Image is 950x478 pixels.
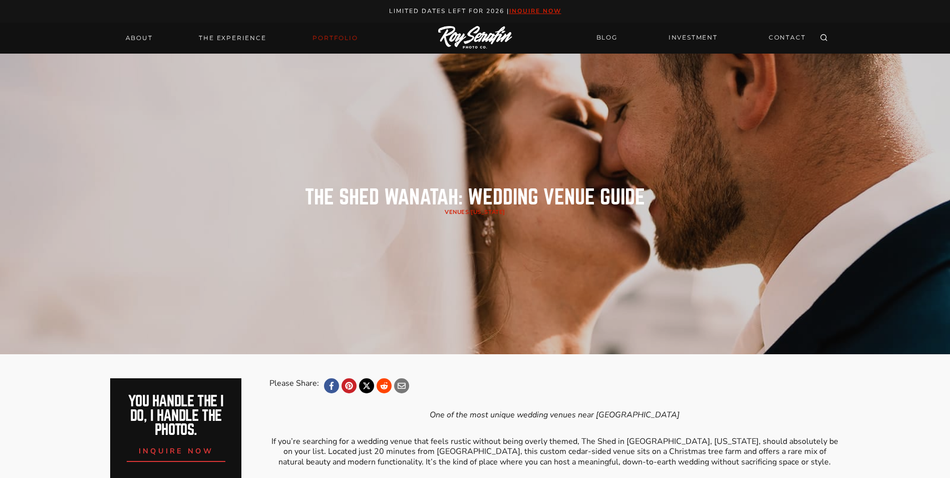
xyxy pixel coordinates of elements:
[438,26,512,50] img: Logo of Roy Serafin Photo Co., featuring stylized text in white on a light background, representi...
[763,29,812,47] a: CONTACT
[11,6,939,17] p: Limited Dates LEft for 2026 |
[120,31,364,45] nav: Primary Navigation
[590,29,812,47] nav: Secondary Navigation
[445,208,469,216] a: Venues
[127,437,226,462] a: inquire now
[359,378,374,393] a: X
[430,409,680,420] em: One of the most unique wedding venues near [GEOGRAPHIC_DATA]
[269,436,839,467] p: If you’re searching for a wedding venue that feels rustic without being overly themed, The Shed i...
[305,187,645,207] h1: the shed wanatah: Wedding Venue Guide
[121,394,231,437] h2: You handle the i do, I handle the photos.
[342,378,357,393] a: Pinterest
[663,29,724,47] a: INVESTMENT
[306,31,364,45] a: Portfolio
[193,31,272,45] a: THE EXPERIENCE
[394,378,409,393] a: Email
[445,208,505,216] span: /
[377,378,392,393] a: Reddit
[590,29,623,47] a: BLOG
[120,31,159,45] a: About
[509,7,561,15] a: inquire now
[817,31,831,45] button: View Search Form
[269,378,319,393] div: Please Share:
[139,446,214,456] span: inquire now
[471,208,505,216] a: [US_STATE]
[324,378,339,393] a: Facebook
